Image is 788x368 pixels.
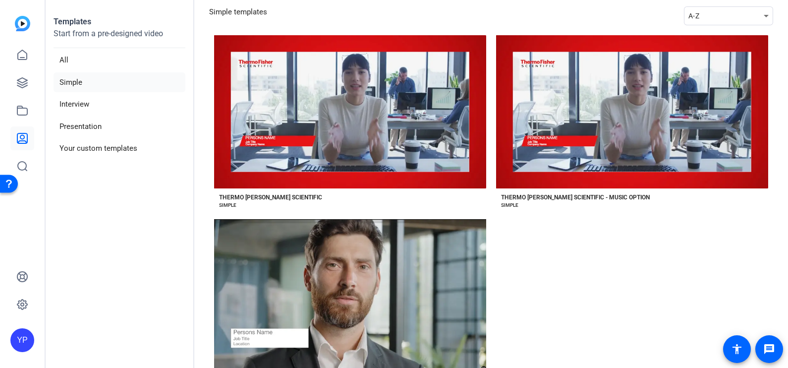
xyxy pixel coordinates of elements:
span: Preview Thermo [PERSON_NAME] Scientific [292,109,408,115]
li: Presentation [54,117,185,137]
mat-icon: message [763,343,775,355]
div: SIMPLE [501,201,518,209]
strong: Templates [54,17,91,26]
li: All [54,50,185,70]
span: Preview Thermo [PERSON_NAME] Scientific (2025) [283,293,418,299]
span: A-Z [688,12,699,20]
li: Simple [54,72,185,93]
button: Template image [496,35,768,188]
div: SIMPLE [219,201,236,209]
div: YP [10,328,34,352]
li: Interview [54,94,185,115]
span: Preview Thermo [PERSON_NAME] Scientific - Music Option [555,109,710,115]
div: THERMO [PERSON_NAME] SCIENTIFIC - MUSIC OPTION [501,193,650,201]
p: Start from a pre-designed video [54,28,185,48]
button: Template image [214,35,486,188]
div: THERMO [PERSON_NAME] SCIENTIFIC [219,193,322,201]
li: Your custom templates [54,138,185,159]
mat-icon: accessibility [731,343,743,355]
img: blue-gradient.svg [15,16,30,31]
h3: Simple templates [209,6,267,25]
